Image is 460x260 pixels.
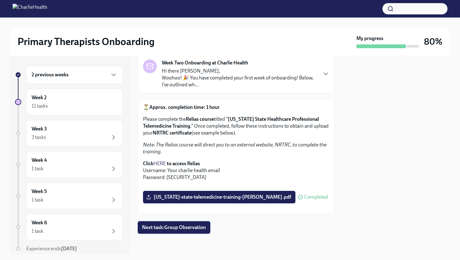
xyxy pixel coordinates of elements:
[153,130,192,136] strong: NRTRC certificate
[304,195,328,200] span: Completed
[356,35,383,42] strong: My progress
[15,151,123,178] a: Week 41 task
[142,224,206,231] span: Next task : Group Observation
[32,219,47,226] h6: Week 6
[32,94,47,101] h6: Week 2
[143,104,330,111] p: ⏳
[32,157,47,164] h6: Week 4
[162,59,248,66] strong: Week Two Onboarding at Charlie Health
[143,116,319,129] strong: [US_STATE] State Healthcare Professional Telemedicine Training
[424,36,442,47] h3: 80%
[13,4,47,14] img: CharlieHealth
[26,246,77,252] span: Experience ends
[147,194,291,200] span: [US_STATE]-state-telemedicine-training-[PERSON_NAME].pdf
[15,89,123,115] a: Week 211 tasks
[162,68,317,88] p: Hi there [PERSON_NAME], Woohoo! 🎉 You have completed your first week of onboarding! Below, I’ve o...
[61,246,77,252] strong: [DATE]
[32,71,69,78] h6: 2 previous weeks
[143,142,327,155] em: Note: The Relias course will direct you to an external website, NRTRC, to complete the training.
[26,66,123,84] div: 2 previous weeks
[32,196,43,203] div: 1 task
[138,221,210,234] button: Next task:Group Observation
[153,161,166,166] a: HERE
[32,125,47,132] h6: Week 3
[32,188,47,195] h6: Week 5
[15,183,123,209] a: Week 51 task
[32,103,48,110] div: 11 tasks
[15,214,123,240] a: Week 61 task
[143,116,330,136] p: Please complete the titled " ." Once completed, follow these instructions to obtain and upload yo...
[32,228,43,235] div: 1 task
[143,160,330,181] p: Username: Your charlie health email Password: [SECURITY_DATA]
[32,165,43,172] div: 1 task
[149,104,220,110] strong: Approx. completion time: 1 hour
[167,161,200,166] strong: to access Relias
[32,134,46,141] div: 3 tasks
[143,191,295,203] label: [US_STATE]-state-telemedicine-training-[PERSON_NAME].pdf
[18,35,155,48] h2: Primary Therapists Onboarding
[143,161,153,166] strong: Click
[15,120,123,146] a: Week 33 tasks
[186,116,214,122] strong: Relias course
